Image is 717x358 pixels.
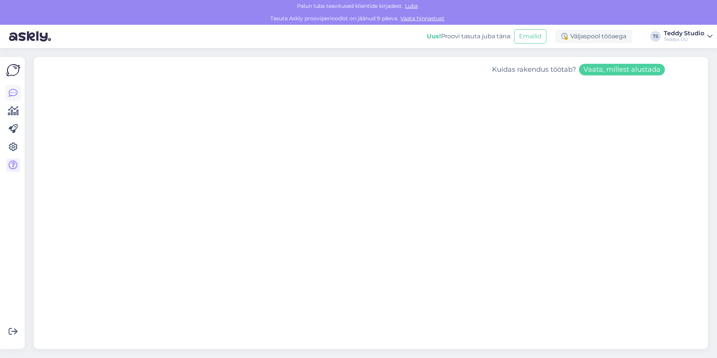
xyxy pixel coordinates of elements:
[6,63,20,77] img: Askly Logo
[492,64,665,75] div: Kuidas rakendus töötab?
[427,32,511,41] div: Proovi tasuta juba täna:
[555,30,632,43] div: Väljaspool tööaega
[664,36,704,42] div: Teddys OÜ
[403,3,420,9] span: Luba
[398,15,447,22] a: Vaata hinnastust
[514,29,546,44] button: Emailid
[34,82,708,349] iframe: Askly Tutorials
[664,30,712,42] a: Teddy StudioTeddys OÜ
[664,30,704,36] div: Teddy Studio
[427,33,441,40] b: Uus!
[650,31,661,42] div: TS
[579,64,665,75] button: Vaata, millest alustada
